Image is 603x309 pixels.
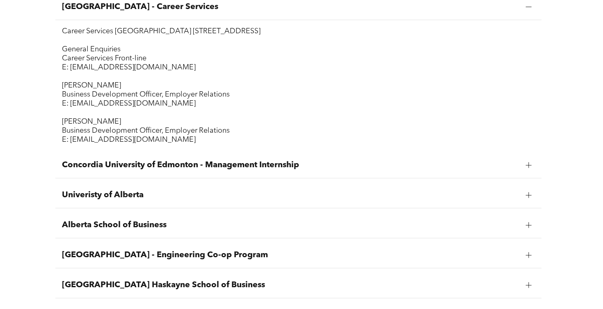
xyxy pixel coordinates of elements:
p: E: [EMAIL_ADDRESS][DOMAIN_NAME] [62,99,535,108]
span: Alberta School of Business [62,220,519,230]
p: [PERSON_NAME] [62,81,535,90]
p: Career Services [GEOGRAPHIC_DATA] [STREET_ADDRESS] [62,27,535,36]
p: E: [EMAIL_ADDRESS][DOMAIN_NAME] [62,63,535,72]
span: Univeristy of Alberta [62,190,519,200]
p: [PERSON_NAME] [62,117,535,126]
p: General Enquiries [62,45,535,54]
p: Business Development Officer, Employer Relations [62,90,535,99]
span: [GEOGRAPHIC_DATA] Haskayne School of Business [62,280,519,290]
p: E: [EMAIL_ADDRESS][DOMAIN_NAME] [62,135,535,144]
span: Concordia University of Edmonton - Management Internship [62,160,519,170]
span: [GEOGRAPHIC_DATA] - Career Services [62,2,519,12]
p: Business Development Officer, Employer Relations [62,126,535,135]
span: [GEOGRAPHIC_DATA] - Engineering Co-op Program [62,250,519,260]
p: Career Services Front-line [62,54,535,63]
